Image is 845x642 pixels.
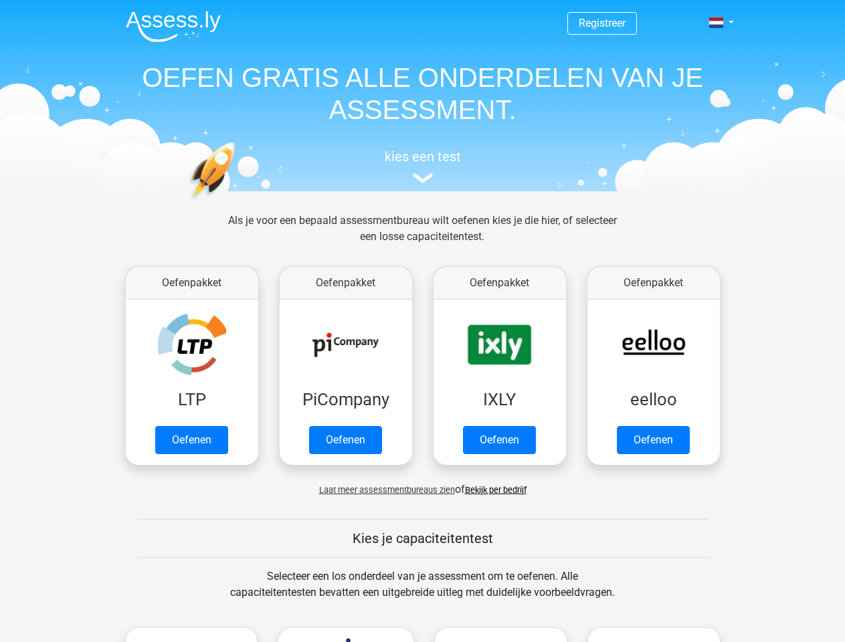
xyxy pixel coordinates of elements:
[115,148,731,184] a: kies een test
[217,213,628,261] div: Als je voor een bepaald assessmentbureau wilt oefenen kies je die hier, of selecteer een losse ca...
[137,530,709,546] h5: Kies je capaciteitentest
[217,568,628,617] div: Selecteer een los onderdeel van je assessment om te oefenen. Alle capaciteitentesten bevatten een...
[413,173,433,183] img: assessment
[189,142,287,263] img: oefenen
[155,426,228,454] a: Oefenen
[319,485,455,495] span: Laat meer assessmentbureaus zien
[115,62,731,126] h1: OEFEN GRATIS ALLE ONDERDELEN VAN JE ASSESSMENT.
[126,11,221,42] img: Assessly
[465,485,527,495] a: Bekijk per bedrijf
[115,471,731,498] div: of
[115,148,731,165] h5: kies een test
[617,426,690,454] a: Oefenen
[463,426,536,454] a: Oefenen
[309,426,382,454] a: Oefenen
[579,17,626,29] a: Registreer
